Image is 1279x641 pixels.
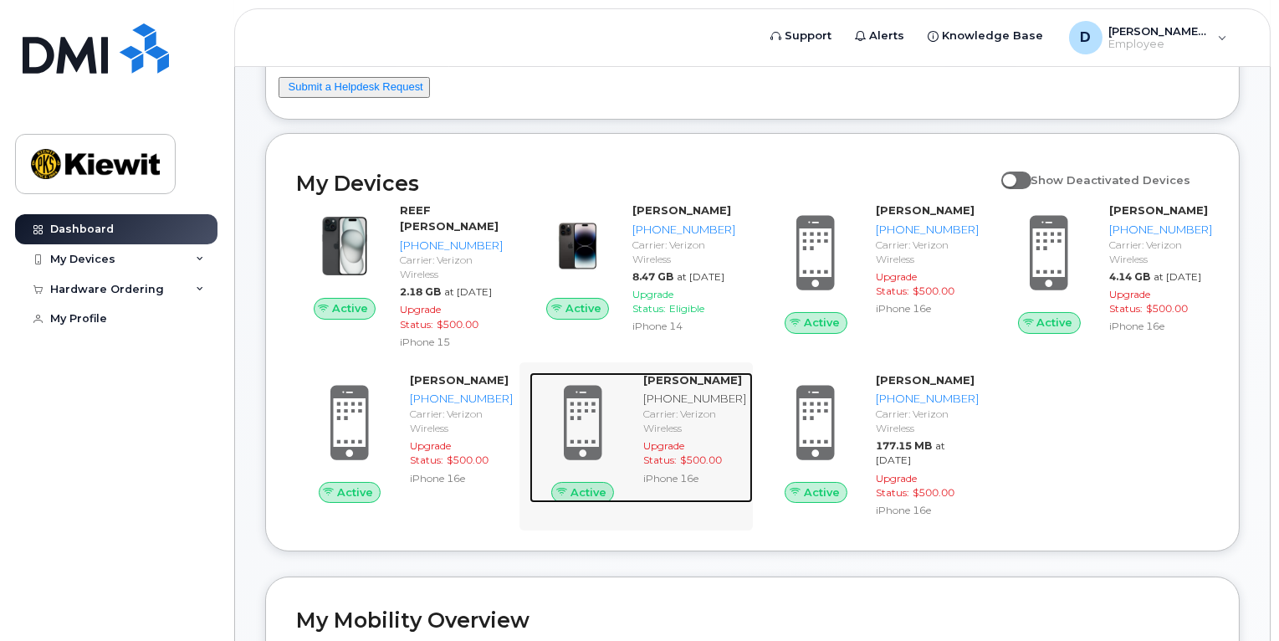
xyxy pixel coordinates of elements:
span: Active [804,485,840,500]
strong: [PERSON_NAME] [643,373,742,387]
div: [PHONE_NUMBER] [643,391,746,407]
div: iPhone 15 [400,335,503,349]
span: Active [804,315,840,331]
span: Upgrade Status: [877,270,918,297]
div: Carrier: Verizon Wireless [877,407,980,435]
strong: [PERSON_NAME] [410,373,509,387]
a: Submit a Helpdesk Request [289,80,423,93]
span: D [1080,28,1091,48]
div: Carrier: Verizon Wireless [400,253,503,281]
span: Active [337,485,373,500]
span: [PERSON_NAME].[PERSON_NAME] [1109,24,1210,38]
span: Active [1037,315,1073,331]
span: 177.15 MB [877,439,933,452]
span: $500.00 [437,318,478,331]
a: Active[PERSON_NAME][PHONE_NUMBER]Carrier: Verizon Wireless8.47 GBat [DATE]Upgrade Status:Eligible... [530,203,743,336]
div: iPhone 16e [410,471,513,485]
span: Upgrade Status: [643,439,684,466]
a: Knowledge Base [917,19,1056,53]
div: Danny.Andrade [1057,21,1239,54]
span: at [DATE] [877,439,946,466]
a: ActiveREEF [PERSON_NAME][PHONE_NUMBER]Carrier: Verizon Wireless2.18 GBat [DATE]Upgrade Status:$50... [296,203,509,352]
span: Active [570,485,606,500]
span: at [DATE] [678,270,725,283]
span: Show Deactivated Devices [1031,173,1191,187]
div: iPhone 16e [1109,319,1212,333]
iframe: Messenger Launcher [1206,568,1266,628]
strong: REEF [PERSON_NAME] [400,203,499,233]
span: Upgrade Status: [1109,288,1150,315]
span: Active [565,300,601,316]
span: Employee [1109,38,1210,51]
div: iPhone 16e [643,471,746,485]
h2: My Mobility Overview [296,608,1209,633]
div: iPhone 14 [633,319,736,333]
span: $500.00 [913,486,955,499]
div: [PHONE_NUMBER] [633,222,736,238]
span: at [DATE] [1154,270,1201,283]
div: [PHONE_NUMBER] [1109,222,1212,238]
span: Support [785,28,832,44]
a: Active[PERSON_NAME][PHONE_NUMBER]Carrier: Verizon Wireless4.14 GBat [DATE]Upgrade Status:$500.00i... [995,203,1209,336]
span: Upgrade Status: [410,439,451,466]
div: [PHONE_NUMBER] [877,222,980,238]
span: $500.00 [1146,302,1188,315]
div: Carrier: Verizon Wireless [877,238,980,266]
span: 8.47 GB [633,270,674,283]
a: Active[PERSON_NAME][PHONE_NUMBER]Carrier: Verizon Wireless177.15 MBat [DATE]Upgrade Status:$500.0... [763,372,976,520]
h2: My Devices [296,171,993,196]
span: $500.00 [680,454,722,466]
span: Knowledge Base [943,28,1044,44]
span: Alerts [870,28,905,44]
button: Submit a Helpdesk Request [279,77,430,98]
div: Carrier: Verizon Wireless [1109,238,1212,266]
div: iPhone 16e [877,301,980,315]
a: Active[PERSON_NAME][PHONE_NUMBER]Carrier: Verizon WirelessUpgrade Status:$500.00iPhone 16e [763,203,976,333]
input: Show Deactivated Devices [1001,164,1015,177]
a: Active[PERSON_NAME][PHONE_NUMBER]Carrier: Verizon WirelessUpgrade Status:$500.00iPhone 16e [296,372,509,503]
span: Active [332,300,368,316]
strong: [PERSON_NAME] [633,203,732,217]
div: [PHONE_NUMBER] [400,238,503,254]
span: Eligible [670,302,705,315]
span: Upgrade Status: [400,303,441,330]
span: Upgrade Status: [633,288,674,315]
div: [PHONE_NUMBER] [410,391,513,407]
img: iPhone_15_Black.png [310,211,380,281]
a: Active[PERSON_NAME][PHONE_NUMBER]Carrier: Verizon WirelessUpgrade Status:$500.00iPhone 16e [530,372,743,503]
a: Alerts [844,19,917,53]
span: Upgrade Status: [877,472,918,499]
strong: [PERSON_NAME] [877,203,975,217]
img: image20231002-3703462-njx0qo.jpeg [543,211,613,281]
div: [PHONE_NUMBER] [877,391,980,407]
div: Carrier: Verizon Wireless [643,407,746,435]
span: 4.14 GB [1109,270,1150,283]
span: at [DATE] [444,285,492,298]
div: Carrier: Verizon Wireless [633,238,736,266]
span: 2.18 GB [400,285,441,298]
div: iPhone 16e [877,503,980,517]
span: $500.00 [913,285,955,297]
span: $500.00 [447,454,489,466]
strong: [PERSON_NAME] [1109,203,1208,217]
div: Carrier: Verizon Wireless [410,407,513,435]
strong: [PERSON_NAME] [877,373,975,387]
a: Support [760,19,844,53]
